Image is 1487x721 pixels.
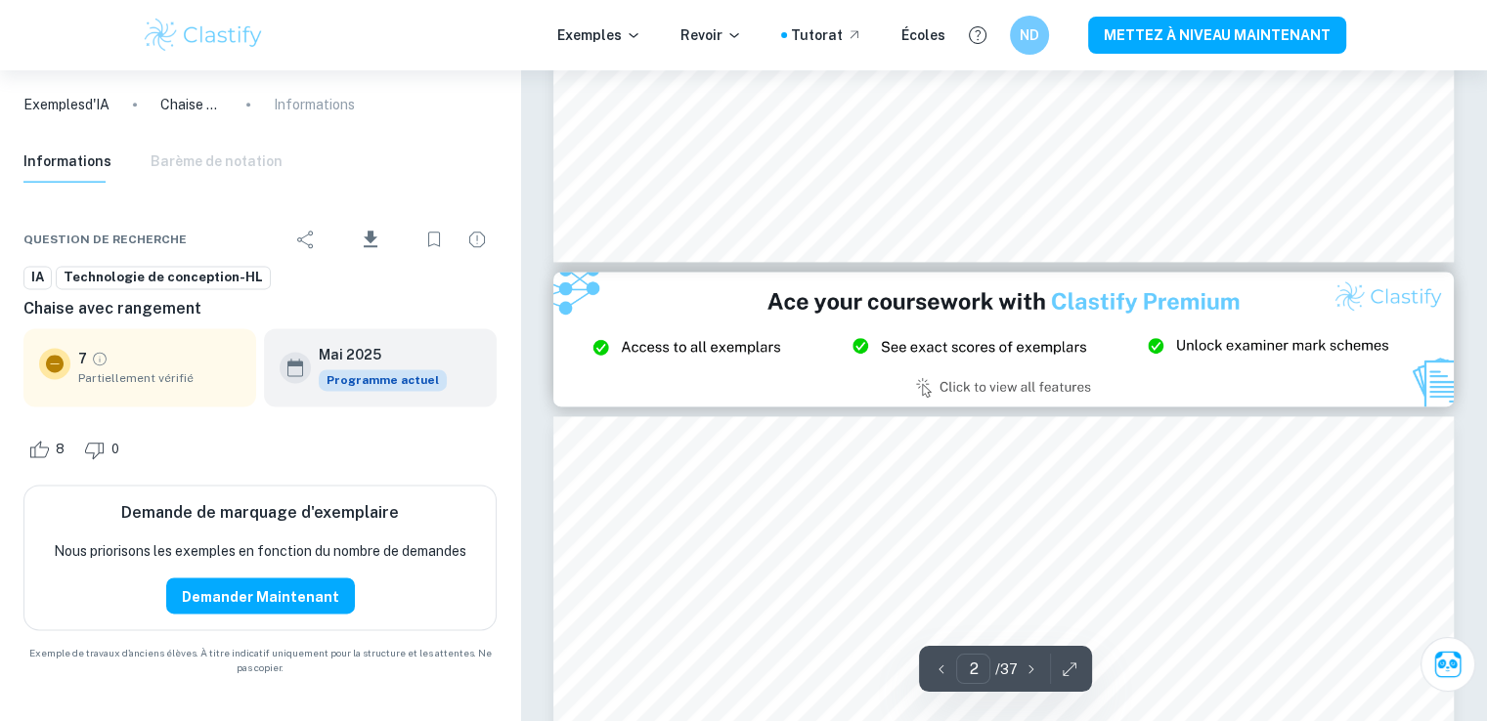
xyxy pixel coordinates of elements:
[458,220,497,259] div: Signaler un problème
[142,16,266,55] img: Logo Clastify
[79,434,130,465] div: Aversion
[319,347,381,362] font: Mai 2025
[274,97,355,112] font: Informations
[54,543,466,559] font: Nous priorisons les exemples en fonction du nombre de demandes
[557,27,622,43] font: Exemples
[56,265,271,289] a: Technologie de conception-HL
[182,588,339,604] font: Demander maintenant
[791,27,843,43] font: Tutorat
[1088,17,1346,53] button: METTEZ À NIVEAU MAINTENANT
[31,270,44,284] font: IA
[56,442,65,456] font: 8
[961,19,994,52] button: Aide et commentaires
[994,661,999,677] font: /
[1104,28,1331,44] font: METTEZ À NIVEAU MAINTENANT
[1020,27,1039,43] font: ND
[901,27,945,43] font: Écoles
[415,220,454,259] div: Signet
[1010,16,1049,55] button: ND
[23,97,85,112] font: Exemples
[91,350,109,367] a: Note partiellement vérifiée
[121,503,399,522] font: Demande de marquage d'exemplaire
[319,369,447,391] div: Cet exemple est basé sur le programme actuel. N'hésitez pas à vous y référer pour vous inspirer e...
[23,265,52,289] a: IA
[791,24,862,46] a: Tutorat
[78,351,87,366] font: 7
[553,272,1455,406] img: Ad
[23,233,187,246] font: Question de recherche
[680,27,722,43] font: Revoir
[327,373,439,387] font: Programme actuel
[23,299,201,318] font: Chaise avec rangement
[901,24,945,46] a: Écoles
[111,442,119,456] font: 0
[29,647,492,673] font: Exemple de travaux d'anciens élèves. À titre indicatif uniquement pour la structure et les attent...
[23,434,75,465] div: Comme
[999,661,1017,677] font: 37
[160,97,309,112] font: Chaise avec rangement
[329,214,411,265] div: Télécharger
[166,577,355,614] button: Demander maintenant
[1421,637,1475,692] button: Demandez à Clai
[85,97,109,112] font: d'IA
[286,220,326,259] div: Partager
[23,153,111,169] font: Informations
[78,371,194,385] font: Partiellement vérifié
[23,94,109,115] a: Exemplesd'IA
[64,270,263,284] font: Technologie de conception-HL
